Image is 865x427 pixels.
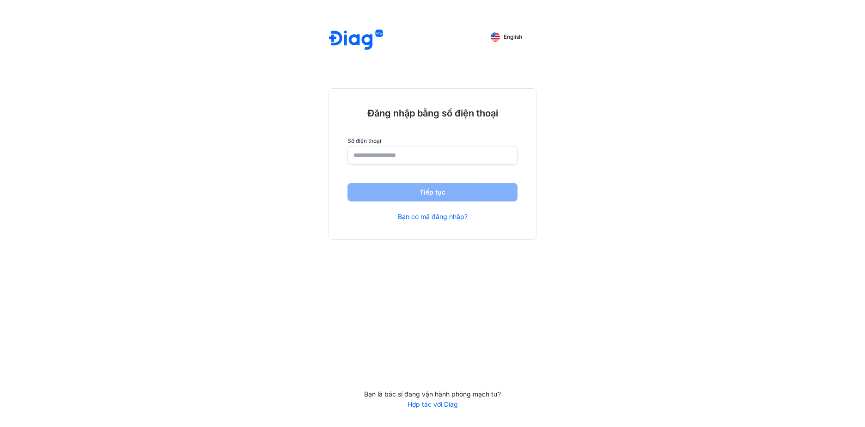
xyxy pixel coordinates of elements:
[491,32,500,42] img: English
[484,30,529,44] button: English
[329,400,536,409] a: Hợp tác với Diag
[398,213,468,221] a: Bạn có mã đăng nhập?
[329,390,536,398] div: Bạn là bác sĩ đang vận hành phòng mạch tư?
[329,30,383,51] img: logo
[504,34,522,40] span: English
[347,107,518,119] div: Đăng nhập bằng số điện thoại
[347,183,518,201] button: Tiếp tục
[347,138,518,144] label: Số điện thoại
